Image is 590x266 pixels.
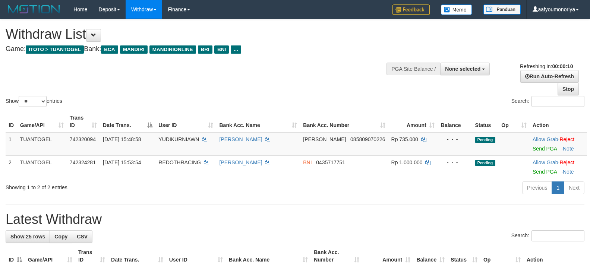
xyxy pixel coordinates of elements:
[19,96,47,107] select: Showentries
[6,4,62,15] img: MOTION_logo.png
[300,111,388,132] th: Bank Acc. Number: activate to sort column ascending
[316,159,345,165] span: Copy 0435717751 to clipboard
[530,132,587,156] td: ·
[530,155,587,178] td: ·
[511,96,584,107] label: Search:
[533,159,559,165] span: ·
[531,230,584,241] input: Search:
[475,137,495,143] span: Pending
[391,136,418,142] span: Rp 735.000
[350,136,385,142] span: Copy 085809070226 to clipboard
[392,4,430,15] img: Feedback.jpg
[149,45,196,54] span: MANDIRIONLINE
[475,160,495,166] span: Pending
[10,234,45,240] span: Show 25 rows
[440,63,490,75] button: None selected
[101,45,118,54] span: BCA
[522,181,552,194] a: Previous
[391,159,423,165] span: Rp 1.000.000
[103,159,141,165] span: [DATE] 15:53:54
[6,132,17,156] td: 1
[100,111,155,132] th: Date Trans.: activate to sort column descending
[50,230,72,243] a: Copy
[552,63,573,69] strong: 00:00:10
[214,45,229,54] span: BNI
[498,111,530,132] th: Op: activate to sort column ascending
[70,136,96,142] span: 742320094
[303,159,312,165] span: BNI
[219,136,262,142] a: [PERSON_NAME]
[216,111,300,132] th: Bank Acc. Name: activate to sort column ascending
[533,159,558,165] a: Allow Grab
[441,4,472,15] img: Button%20Memo.svg
[70,159,96,165] span: 742324281
[511,230,584,241] label: Search:
[483,4,521,15] img: panduan.png
[6,96,62,107] label: Show entries
[438,111,472,132] th: Balance
[441,159,469,166] div: - - -
[72,230,92,243] a: CSV
[219,159,262,165] a: [PERSON_NAME]
[6,212,584,227] h1: Latest Withdraw
[6,45,386,53] h4: Game: Bank:
[472,111,499,132] th: Status
[17,132,67,156] td: TUANTOGEL
[520,63,573,69] span: Refreshing in:
[559,159,574,165] a: Reject
[6,155,17,178] td: 2
[533,136,559,142] span: ·
[54,234,67,240] span: Copy
[533,136,558,142] a: Allow Grab
[198,45,212,54] span: BRI
[17,155,67,178] td: TUANTOGEL
[6,111,17,132] th: ID
[120,45,148,54] span: MANDIRI
[445,66,480,72] span: None selected
[533,169,557,175] a: Send PGA
[155,111,216,132] th: User ID: activate to sort column ascending
[158,159,201,165] span: REDOTHRACING
[441,136,469,143] div: - - -
[388,111,438,132] th: Amount: activate to sort column ascending
[6,27,386,42] h1: Withdraw List
[533,146,557,152] a: Send PGA
[103,136,141,142] span: [DATE] 15:48:58
[303,136,346,142] span: [PERSON_NAME]
[520,70,579,83] a: Run Auto-Refresh
[531,96,584,107] input: Search:
[563,169,574,175] a: Note
[158,136,199,142] span: YUDIKURNIAWN
[17,111,67,132] th: Game/API: activate to sort column ascending
[564,181,584,194] a: Next
[530,111,587,132] th: Action
[26,45,84,54] span: ITOTO > TUANTOGEL
[6,230,50,243] a: Show 25 rows
[77,234,88,240] span: CSV
[559,136,574,142] a: Reject
[67,111,100,132] th: Trans ID: activate to sort column ascending
[231,45,241,54] span: ...
[563,146,574,152] a: Note
[387,63,440,75] div: PGA Site Balance /
[558,83,579,95] a: Stop
[6,181,240,191] div: Showing 1 to 2 of 2 entries
[552,181,564,194] a: 1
